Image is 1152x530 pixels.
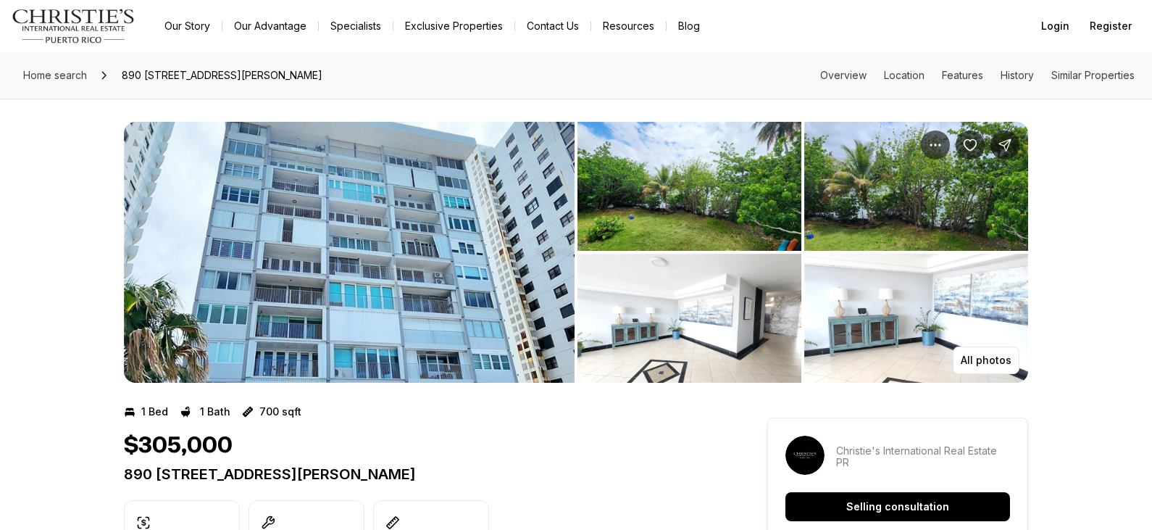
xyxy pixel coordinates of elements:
p: Selling consultation [846,501,949,513]
a: Skip to: Similar Properties [1051,69,1135,81]
a: Skip to: Features [942,69,983,81]
a: Skip to: History [1001,69,1034,81]
li: 2 of 7 [577,122,1028,383]
button: Login [1032,12,1078,41]
button: View image gallery [804,254,1028,383]
a: Our Story [153,16,222,36]
li: 1 of 7 [124,122,575,383]
a: Our Advantage [222,16,318,36]
a: Home search [17,64,93,87]
span: Home search [23,69,87,81]
p: 1 Bath [200,406,230,418]
a: Specialists [319,16,393,36]
a: Exclusive Properties [393,16,514,36]
p: Christie's International Real Estate PR [836,445,1010,468]
button: Contact Us [515,16,590,36]
h1: $305,000 [124,432,233,460]
p: 1 Bed [141,406,168,418]
a: Resources [591,16,666,36]
button: Register [1081,12,1140,41]
button: View image gallery [577,254,801,383]
button: View image gallery [124,122,575,383]
div: Listing Photos [124,122,1028,383]
button: Property options [921,131,950,160]
button: View image gallery [804,122,1028,251]
a: Skip to: Overview [820,69,867,81]
button: Save Property: 890 890 ASHFORD #5 [956,131,985,160]
span: 890 [STREET_ADDRESS][PERSON_NAME] [116,64,328,87]
button: View image gallery [577,122,801,251]
button: All photos [953,347,1019,374]
button: Selling consultation [785,492,1010,521]
span: Login [1041,20,1069,32]
p: All photos [961,355,1011,366]
button: Share Property: 890 890 ASHFORD #5 [990,131,1019,160]
a: Blog [667,16,711,36]
p: 890 [STREET_ADDRESS][PERSON_NAME] [124,465,715,483]
a: Skip to: Location [884,69,924,81]
p: 700 sqft [259,406,301,418]
nav: Page section menu [820,70,1135,81]
span: Register [1090,20,1132,32]
img: logo [12,9,135,44]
